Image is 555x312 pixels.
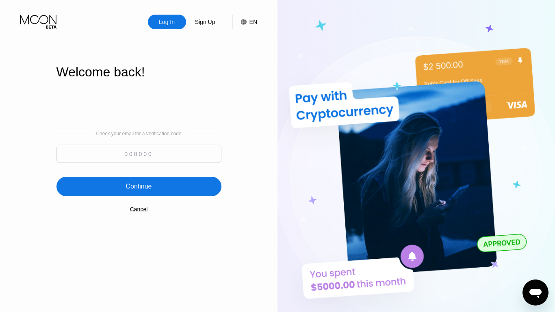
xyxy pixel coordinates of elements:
[232,15,257,29] div: EN
[186,15,224,29] div: Sign Up
[96,131,181,136] div: Check your email for a verification code
[126,182,152,191] div: Continue
[130,206,148,212] div: Cancel
[158,18,176,26] div: Log In
[249,19,257,25] div: EN
[56,145,221,163] input: 000000
[194,18,216,26] div: Sign Up
[56,177,221,196] div: Continue
[56,65,221,80] div: Welcome back!
[522,279,548,305] iframe: Button to launch messaging window
[148,15,186,29] div: Log In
